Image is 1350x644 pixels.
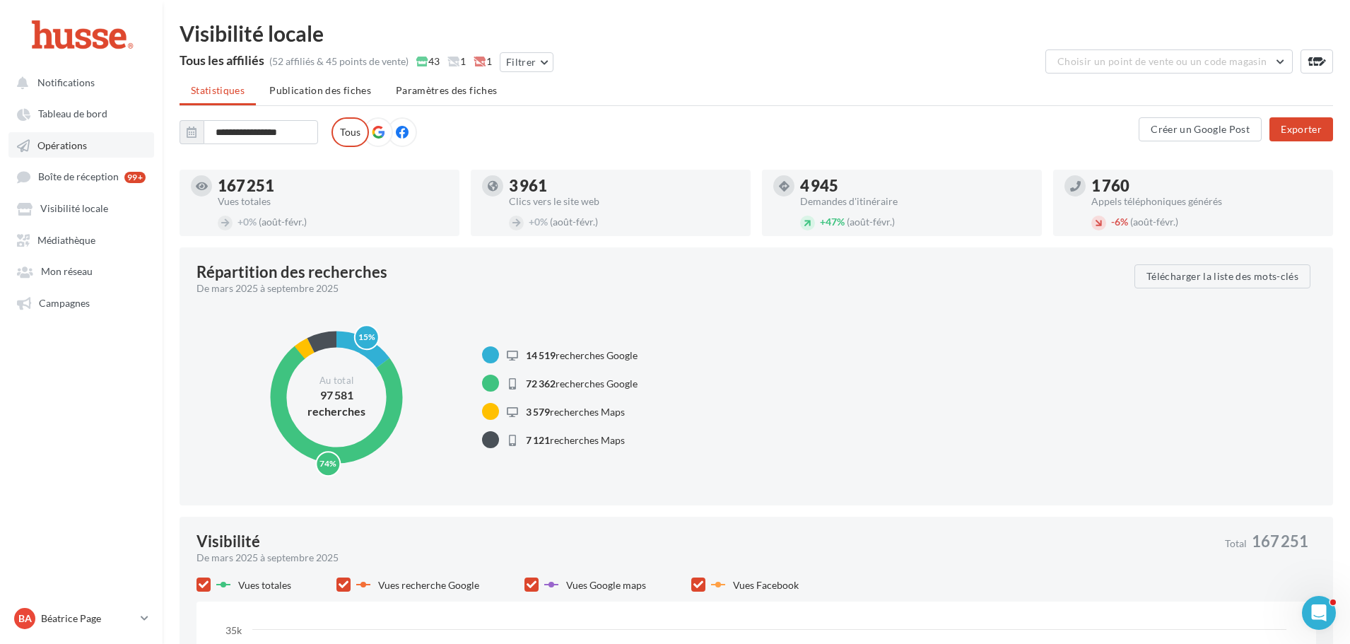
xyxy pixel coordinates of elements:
[1225,539,1247,549] span: Total
[1111,216,1128,228] span: 6%
[526,434,625,446] span: recherches Maps
[124,172,146,183] div: 99+
[847,216,895,228] span: (août-févr.)
[40,203,108,215] span: Visibilité locale
[41,611,135,626] p: Béatrice Page
[550,216,598,228] span: (août-févr.)
[331,117,369,147] label: Tous
[18,611,32,626] span: Ba
[509,197,739,206] div: Clics vers le site web
[8,69,148,95] button: Notifications
[526,349,638,361] span: recherches Google
[500,52,553,72] button: Filtrer
[378,579,479,591] span: Vues recherche Google
[269,54,409,69] div: (52 affiliés & 45 points de vente)
[1134,264,1310,288] button: Télécharger la liste des mots-clés
[529,216,534,228] span: +
[526,434,550,446] span: 7 121
[526,377,556,390] span: 72 362
[196,264,387,280] div: Répartition des recherches
[1057,55,1267,67] span: Choisir un point de vente ou un code magasin
[1252,534,1308,549] span: 167 251
[8,258,154,283] a: Mon réseau
[820,216,826,228] span: +
[447,54,466,69] span: 1
[196,534,260,549] div: Visibilité
[8,290,154,315] a: Campagnes
[269,84,371,96] span: Publication des fiches
[1139,117,1262,141] button: Créer un Google Post
[474,54,492,69] span: 1
[37,76,95,88] span: Notifications
[1269,117,1333,141] button: Exporter
[237,216,257,228] span: 0%
[225,624,242,636] text: 35k
[8,132,154,158] a: Opérations
[11,605,151,632] a: Ba Béatrice Page
[218,197,448,206] div: Vues totales
[1302,596,1336,630] iframe: Intercom live chat
[1091,178,1322,194] div: 1 760
[41,266,93,278] span: Mon réseau
[238,579,291,591] span: Vues totales
[37,139,87,151] span: Opérations
[1111,216,1115,228] span: -
[526,406,550,418] span: 3 579
[1045,49,1293,74] button: Choisir un point de vente ou un code magasin
[38,108,107,120] span: Tableau de bord
[259,216,307,228] span: (août-févr.)
[37,234,95,246] span: Médiathèque
[820,216,845,228] span: 47%
[38,171,119,183] span: Boîte de réception
[526,349,556,361] span: 14 519
[218,178,448,194] div: 167 251
[800,197,1031,206] div: Demandes d'itinéraire
[396,84,497,96] span: Paramètres des fiches
[733,579,799,591] span: Vues Facebook
[196,551,1214,565] div: De mars 2025 à septembre 2025
[237,216,243,228] span: +
[8,227,154,252] a: Médiathèque
[1091,197,1322,206] div: Appels téléphoniques générés
[8,100,154,126] a: Tableau de bord
[8,195,154,221] a: Visibilité locale
[566,579,646,591] span: Vues Google maps
[180,23,1333,44] div: Visibilité locale
[526,406,625,418] span: recherches Maps
[39,297,90,309] span: Campagnes
[800,178,1031,194] div: 4 945
[8,163,154,189] a: Boîte de réception 99+
[509,178,739,194] div: 3 961
[196,281,1123,295] div: De mars 2025 à septembre 2025
[1130,216,1178,228] span: (août-févr.)
[180,54,264,66] div: Tous les affiliés
[416,54,440,69] span: 43
[529,216,548,228] span: 0%
[526,377,638,390] span: recherches Google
